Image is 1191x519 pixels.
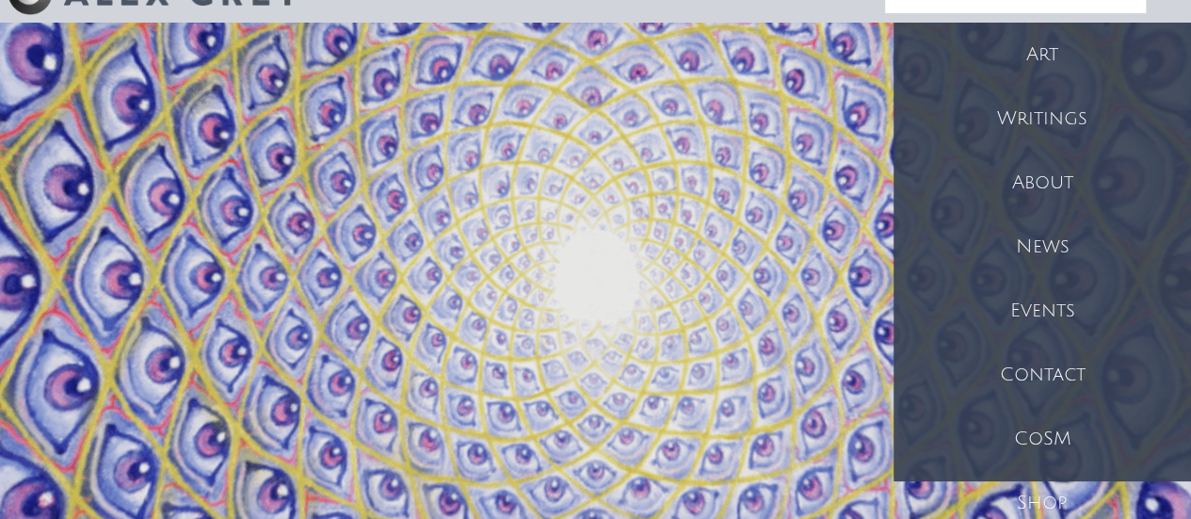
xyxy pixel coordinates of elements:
[893,215,1191,279] a: News
[893,343,1191,407] a: Contact
[893,407,1191,471] a: CoSM
[893,23,1191,87] a: Art
[893,151,1191,215] a: About
[893,279,1191,343] a: Events
[893,87,1191,151] a: Writings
